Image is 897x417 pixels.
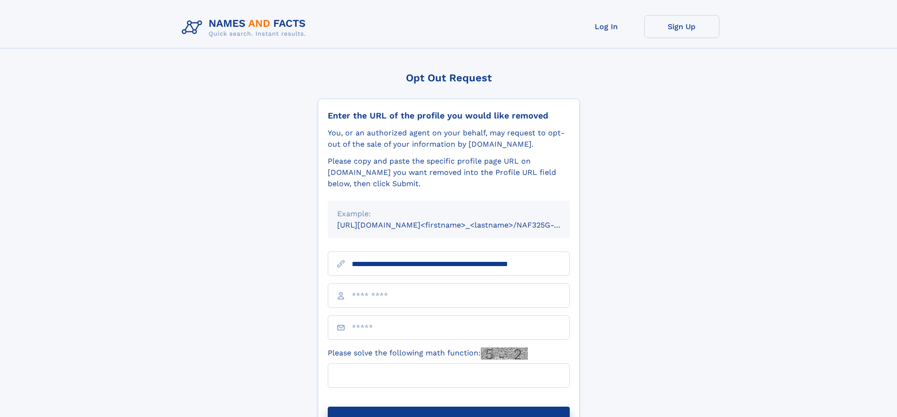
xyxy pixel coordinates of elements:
label: Please solve the following math function: [328,347,528,360]
div: Enter the URL of the profile you would like removed [328,110,570,121]
small: [URL][DOMAIN_NAME]<firstname>_<lastname>/NAF325G-xxxxxxxx [337,220,588,229]
div: Example: [337,208,560,220]
img: Logo Names and Facts [178,15,314,40]
div: You, or an authorized agent on your behalf, may request to opt-out of the sale of your informatio... [328,127,570,150]
div: Opt Out Request [318,72,580,84]
div: Please copy and paste the specific profile page URL on [DOMAIN_NAME] you want removed into the Pr... [328,156,570,189]
a: Log In [569,15,644,38]
a: Sign Up [644,15,719,38]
